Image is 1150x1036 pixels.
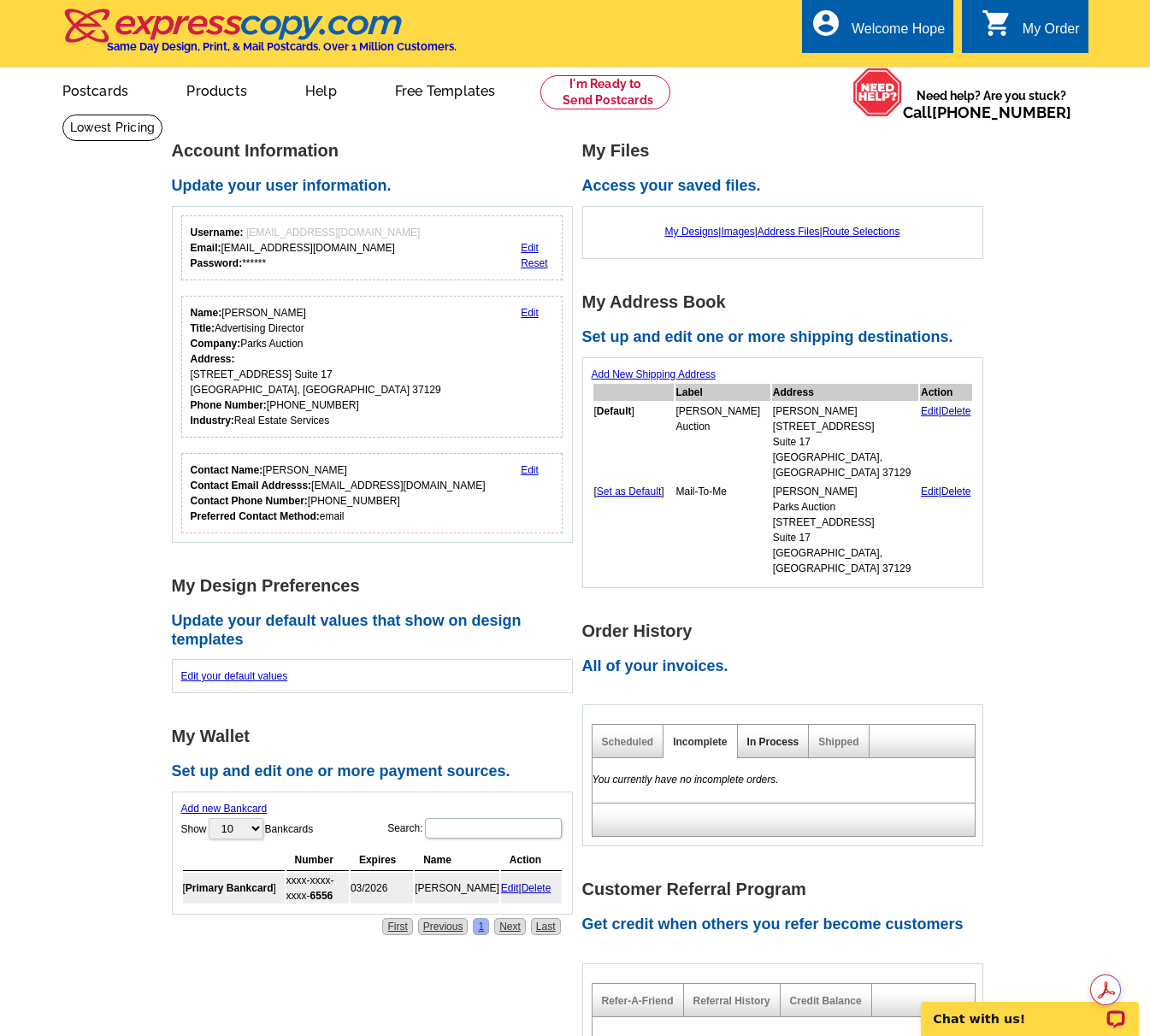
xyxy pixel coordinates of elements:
a: Referral History [693,995,770,1007]
th: Action [920,384,972,401]
td: | [920,483,972,577]
a: Edit [921,486,939,497]
h2: Set up and edit one or more shipping destinations. [582,328,993,347]
a: Next [494,918,526,935]
strong: Username: [191,227,244,238]
strong: 6556 [310,890,333,902]
h1: Account Information [172,142,582,160]
a: Edit [521,242,539,254]
a: Help [278,69,364,109]
td: | [920,403,972,481]
td: [PERSON_NAME] [415,873,499,904]
a: Same Day Design, Print, & Mail Postcards. Over 1 Million Customers. [62,21,457,53]
input: Search: [425,818,562,839]
h2: Update your default values that show on design templates [172,612,582,649]
i: account_circle [811,8,841,38]
a: Credit Balance [790,995,862,1007]
a: Route Selections [823,226,900,238]
a: Add New Shipping Address [592,368,716,380]
td: [ ] [593,483,674,577]
iframe: LiveChat chat widget [910,982,1150,1036]
h1: My Address Book [582,293,993,311]
div: Welcome Hope [852,21,945,45]
h2: Access your saved files. [582,177,993,196]
a: In Process [747,736,799,748]
a: Edit [521,464,539,476]
h1: My Files [582,142,993,160]
th: Number [286,850,349,871]
th: Expires [351,850,413,871]
label: Show Bankcards [181,816,314,841]
b: Default [597,405,632,417]
strong: Password: [191,257,243,269]
a: Previous [418,918,469,935]
th: Name [415,850,499,871]
div: [EMAIL_ADDRESS][DOMAIN_NAME] ****** [191,225,421,271]
a: Edit [521,307,539,319]
a: Address Files [758,226,820,238]
select: ShowBankcards [209,818,263,839]
th: Address [772,384,918,401]
h2: Set up and edit one or more payment sources. [172,762,582,781]
th: Label [675,384,770,401]
td: xxxx-xxxx-xxxx- [286,873,349,904]
strong: Contact Name: [191,464,263,476]
td: [PERSON_NAME] [STREET_ADDRESS] Suite 17 [GEOGRAPHIC_DATA], [GEOGRAPHIC_DATA] 37129 [772,403,918,481]
i: shopping_cart [982,8,1012,38]
h1: My Design Preferences [172,577,582,595]
span: [EMAIL_ADDRESS][DOMAIN_NAME] [246,227,420,238]
a: Delete [941,486,971,497]
td: [PERSON_NAME] Parks Auction [STREET_ADDRESS] Suite 17 [GEOGRAPHIC_DATA], [GEOGRAPHIC_DATA] 37129 [772,483,918,577]
strong: Email: [191,242,221,254]
span: Need help? Are you stuck? [903,87,1080,121]
a: Last [531,918,561,935]
a: Scheduled [602,736,654,748]
strong: Name: [191,307,222,319]
div: My Order [1023,21,1080,45]
strong: Industry: [191,415,234,427]
a: Edit [921,405,939,417]
a: Edit [501,882,519,894]
em: You currently have no incomplete orders. [593,774,779,786]
a: Products [159,69,274,109]
h2: Update your user information. [172,177,582,196]
a: Images [721,226,754,238]
h1: Customer Referral Program [582,880,993,898]
div: [PERSON_NAME] Advertising Director Parks Auction [STREET_ADDRESS] Suite 17 [GEOGRAPHIC_DATA], [GE... [191,305,441,428]
a: Refer-A-Friend [602,995,674,1007]
th: Action [501,850,562,871]
div: Who should we contact regarding order issues? [181,453,563,533]
div: | | | [592,215,974,248]
a: [PHONE_NUMBER] [932,103,1071,121]
a: Set as Default [597,486,661,497]
strong: Phone Number: [191,399,267,411]
strong: Address: [191,353,235,365]
strong: Title: [191,322,215,334]
span: Call [903,103,1071,121]
a: Delete [941,405,971,417]
td: [PERSON_NAME] Auction [675,403,770,481]
a: Incomplete [673,736,727,748]
div: Your login information. [181,215,563,280]
a: 1 [473,918,489,935]
td: [ ] [183,873,285,904]
label: Search: [387,816,563,840]
h2: All of your invoices. [582,657,993,676]
td: 03/2026 [351,873,413,904]
td: [ ] [593,403,674,481]
a: Edit your default values [181,670,288,682]
h1: Order History [582,622,993,640]
a: Delete [522,882,551,894]
img: help [852,68,903,117]
div: Your personal details. [181,296,563,438]
a: My Designs [665,226,719,238]
h4: Same Day Design, Print, & Mail Postcards. Over 1 Million Customers. [107,40,457,53]
td: Mail-To-Me [675,483,770,577]
strong: Company: [191,338,241,350]
a: Add new Bankcard [181,803,268,815]
td: | [501,873,562,904]
a: Shipped [818,736,858,748]
div: [PERSON_NAME] [EMAIL_ADDRESS][DOMAIN_NAME] [PHONE_NUMBER] email [191,462,486,524]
